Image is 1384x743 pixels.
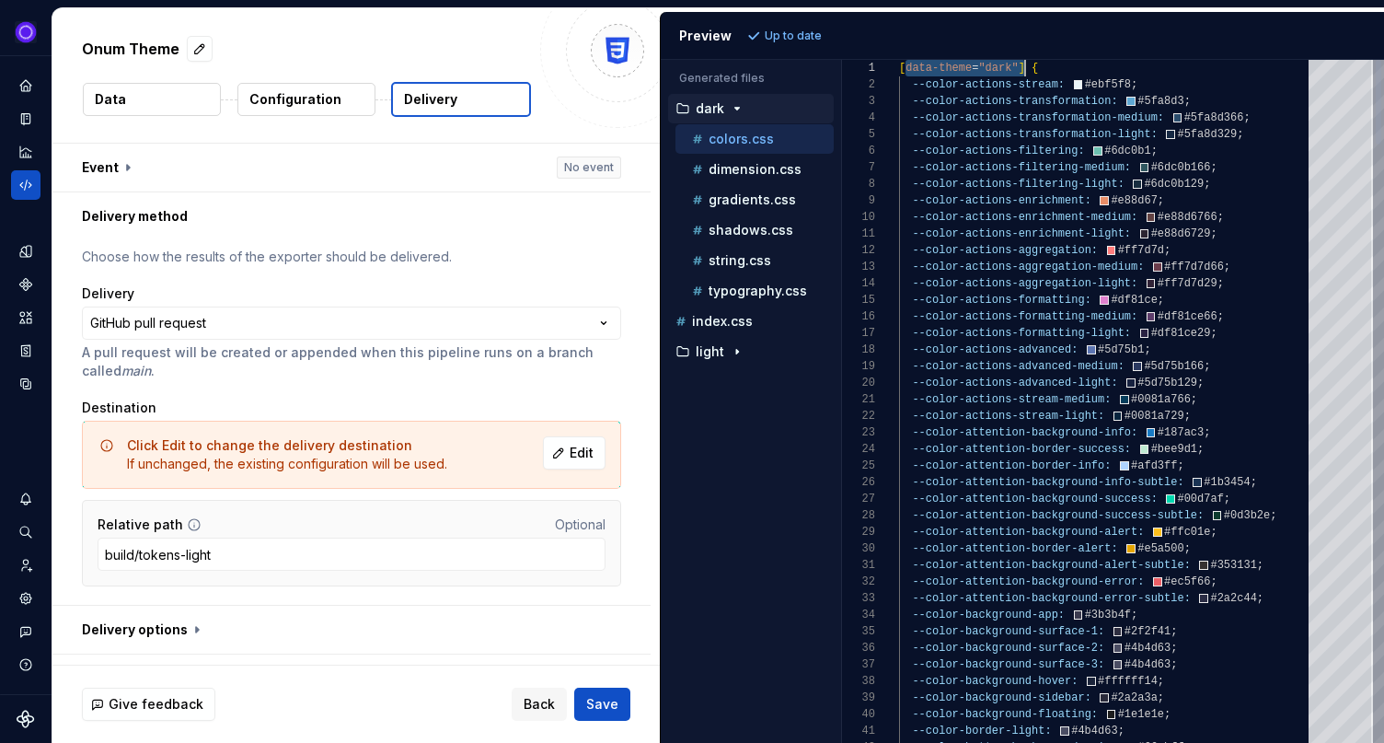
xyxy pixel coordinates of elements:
[11,71,40,100] div: Home
[842,507,875,524] div: 28
[1164,261,1224,273] span: #ff7d7d66
[842,93,875,110] div: 3
[11,617,40,646] button: Contact support
[709,253,771,268] p: string.css
[912,327,1131,340] span: --color-actions-formatting-light:
[1111,691,1157,704] span: #2a2a3a
[1111,194,1157,207] span: #e88d67
[1171,658,1177,671] span: ;
[842,60,875,76] div: 1
[912,244,1098,257] span: --color-actions-aggregation:
[1157,211,1217,224] span: #e88d6766
[842,192,875,209] div: 9
[249,90,341,109] p: Configuration
[391,82,531,117] button: Delivery
[842,292,875,308] div: 15
[912,575,1144,588] span: --color-attention-background-error:
[912,625,1104,638] span: --color-background-surface-1:
[842,557,875,574] div: 31
[82,248,621,266] p: Choose how the results of the exporter should be delivered.
[696,344,724,359] p: light
[912,343,1078,356] span: --color-actions-advanced:
[1204,360,1210,373] span: ;
[842,259,875,275] div: 13
[842,358,875,375] div: 19
[1256,559,1263,572] span: ;
[1131,459,1177,472] span: #afd3ff
[586,695,618,714] span: Save
[675,281,834,301] button: typography.css
[1084,609,1130,621] span: #3b3b4f
[1210,526,1217,539] span: ;
[912,559,1190,572] span: --color-attention-background-alert-subtle:
[1223,509,1269,522] span: #0d3b2e
[912,691,1090,704] span: --color-background-sidebar:
[912,111,1164,124] span: --color-actions-transformation-medium:
[1197,443,1204,456] span: ;
[842,375,875,391] div: 20
[11,551,40,580] a: Invite team
[912,675,1078,688] span: --color-background-hover:
[121,363,151,378] i: main
[1098,343,1144,356] span: #5d75b1
[1131,393,1191,406] span: #0081a766
[1117,725,1124,737] span: ;
[1124,410,1183,423] span: #0081a729
[1157,194,1163,207] span: ;
[1171,642,1177,655] span: ;
[11,270,40,299] a: Components
[692,314,753,329] p: index.css
[842,656,875,673] div: 37
[11,336,40,366] a: Storybook stories
[524,695,555,714] span: Back
[11,104,40,134] div: Documentation
[675,129,834,149] button: colors.css
[912,161,1131,174] span: --color-actions-filtering-medium:
[905,62,972,75] span: data-theme
[82,688,215,721] button: Give feedback
[709,162,802,177] p: dimension.css
[912,310,1137,323] span: --color-actions-formatting-medium:
[912,592,1190,605] span: --color-attention-background-error-subtle:
[1150,227,1210,240] span: #e88d6729
[912,526,1144,539] span: --color-attention-background-alert:
[1183,410,1190,423] span: ;
[1190,393,1196,406] span: ;
[912,194,1090,207] span: --color-actions-enrichment:
[11,237,40,266] div: Design tokens
[1150,443,1196,456] span: #bee9d1
[1124,642,1170,655] span: #4b4d63
[912,393,1111,406] span: --color-actions-stream-medium:
[912,509,1204,522] span: --color-attention-background-success-subtle:
[1183,542,1190,555] span: ;
[668,342,834,362] button: light
[1150,327,1210,340] span: #df81ce29
[842,706,875,723] div: 40
[842,143,875,159] div: 6
[1223,261,1229,273] span: ;
[842,623,875,640] div: 35
[1084,78,1130,91] span: #ebf5f8
[912,410,1104,423] span: --color-actions-stream-light:
[912,294,1090,307] span: --color-actions-formatting:
[17,710,35,728] svg: Supernova Logo
[1098,675,1158,688] span: #ffffff14
[11,517,40,547] div: Search ⌘K
[668,311,834,331] button: index.css
[1204,426,1210,439] span: ;
[1150,161,1210,174] span: #6dc0b166
[912,493,1157,505] span: --color-attention-background-success:
[842,607,875,623] div: 34
[11,137,40,167] div: Analytics
[696,101,724,116] p: dark
[82,38,179,60] p: Onum Theme
[912,377,1117,389] span: --color-actions-advanced-light:
[679,71,823,86] p: Generated files
[1204,476,1250,489] span: #1b3454
[765,29,822,43] p: Up to date
[912,459,1111,472] span: --color-attention-border-info:
[1197,377,1204,389] span: ;
[912,609,1065,621] span: --color-background-app:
